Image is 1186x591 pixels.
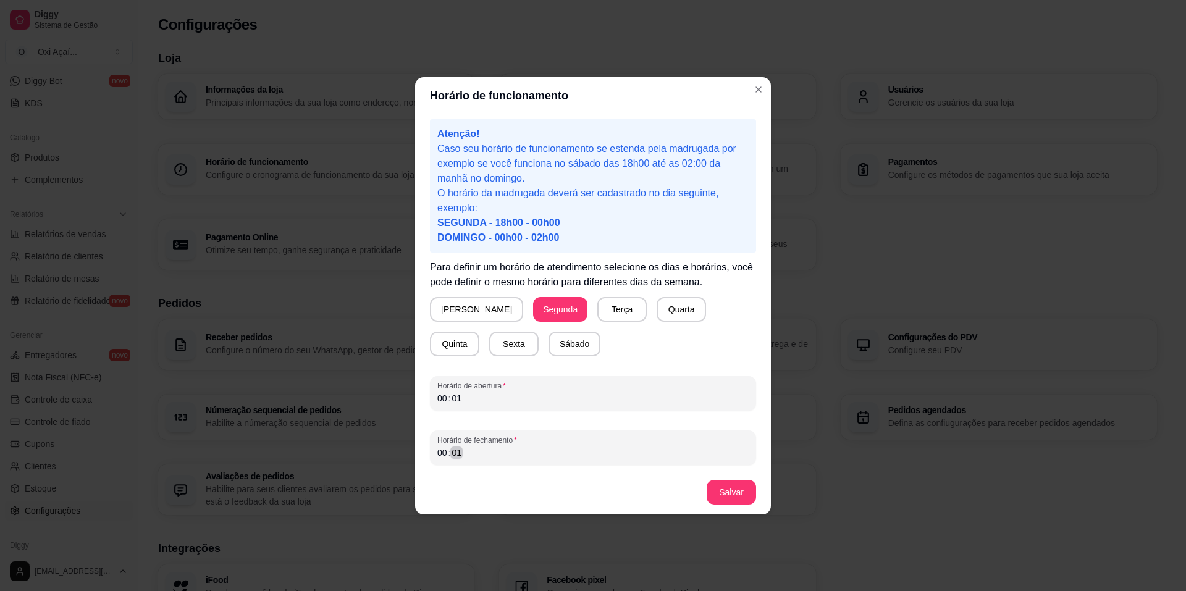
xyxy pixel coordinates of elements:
button: Segunda [533,297,587,322]
div: hour, [436,392,448,404]
span: SEGUNDA - 18h00 - 00h00 [437,217,560,228]
button: [PERSON_NAME] [430,297,523,322]
div: minute, [450,446,463,459]
div: minute, [450,392,463,404]
p: O horário da madrugada deverá ser cadastrado no dia seguinte, exemplo: [437,186,749,245]
p: Caso seu horário de funcionamento se estenda pela madrugada por exemplo se você funciona no sábad... [437,141,749,186]
p: Para definir um horário de atendimento selecione os dias e horários, você pode definir o mesmo ho... [430,260,756,290]
div: hour, [436,446,448,459]
p: Atenção! [437,127,749,141]
span: Horário de abertura [437,381,749,391]
header: Horário de funcionamento [415,77,771,114]
button: Salvar [707,480,756,505]
button: Sexta [489,332,539,356]
button: Quinta [430,332,479,356]
button: Terça [597,297,647,322]
div: : [447,392,452,404]
span: DOMINGO - 00h00 - 02h00 [437,232,559,243]
button: Close [749,80,768,99]
button: Sábado [549,332,600,356]
div: : [447,446,452,459]
button: Quarta [657,297,706,322]
span: Horário de fechamento [437,435,749,445]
